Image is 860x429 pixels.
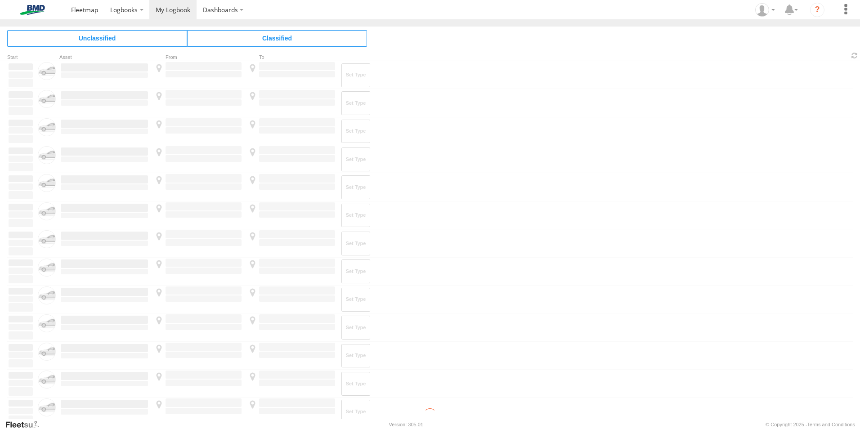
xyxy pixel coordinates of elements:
[59,55,149,60] div: Asset
[7,55,34,60] div: Click to Sort
[849,51,860,60] span: Refresh
[246,55,336,60] div: To
[9,5,56,15] img: bmd-logo.svg
[752,3,778,17] div: Mark Goulevitch
[153,55,243,60] div: From
[807,422,855,427] a: Terms and Conditions
[810,3,824,17] i: ?
[187,30,367,46] span: Click to view Classified Trips
[5,420,46,429] a: Visit our Website
[766,422,855,427] div: © Copyright 2025 -
[389,422,423,427] div: Version: 305.01
[7,30,187,46] span: Click to view Unclassified Trips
